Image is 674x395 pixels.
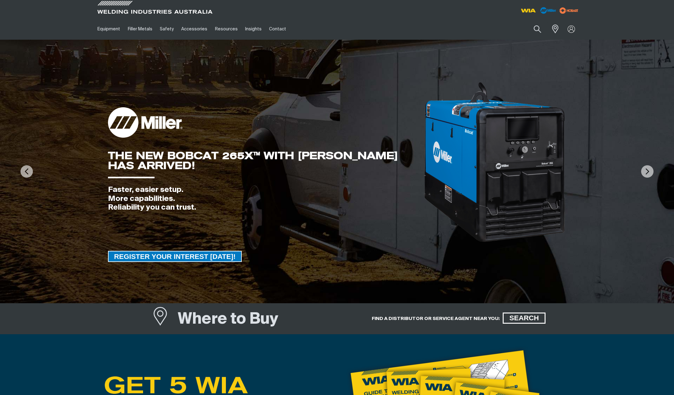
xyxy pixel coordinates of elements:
[94,18,459,40] nav: Main
[20,165,33,178] img: PrevArrow
[519,22,548,36] input: Product name or item number...
[527,22,548,36] button: Search products
[558,6,580,15] img: miller
[108,185,424,212] div: Faster, easier setup. More capabilities. Reliability you can trust.
[124,18,156,40] a: Filler Metals
[108,151,424,171] div: THE NEW BOBCAT 265X™ WITH [PERSON_NAME] HAS ARRIVED!
[94,18,124,40] a: Equipment
[109,251,241,262] span: REGISTER YOUR INTEREST [DATE]!
[177,18,211,40] a: Accessories
[372,316,500,322] h5: FIND A DISTRIBUTOR OR SERVICE AGENT NEAR YOU:
[178,309,278,330] h1: Where to Buy
[108,251,242,262] a: REGISTER YOUR INTEREST TODAY!
[503,313,545,324] a: SEARCH
[265,18,290,40] a: Contact
[241,18,265,40] a: Insights
[504,313,544,324] span: SEARCH
[641,165,654,178] img: NextArrow
[211,18,241,40] a: Resources
[152,309,178,332] a: Where to Buy
[156,18,177,40] a: Safety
